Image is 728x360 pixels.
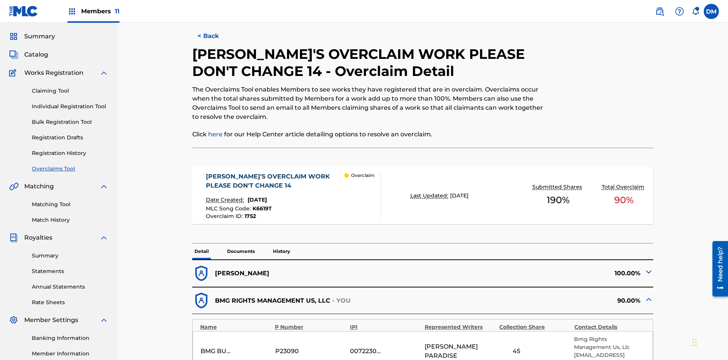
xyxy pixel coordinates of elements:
a: CatalogCatalog [9,50,48,59]
span: Royalties [24,233,52,242]
img: search [655,7,664,16]
p: [PERSON_NAME] [215,269,269,278]
div: P Number [275,323,346,331]
a: here [208,131,223,138]
p: Detail [192,243,211,259]
span: 190 % [547,193,570,207]
img: expand-cell-toggle [644,267,653,276]
span: 11 [115,8,119,15]
img: Member Settings [9,316,18,325]
a: Statements [32,267,108,275]
p: Documents [225,243,257,259]
a: Registration History [32,149,108,157]
span: Works Registration [24,68,83,77]
span: Member Settings [24,316,78,325]
span: Overclaim ID : [206,213,245,219]
span: [DATE] [450,192,469,199]
span: Catalog [24,50,48,59]
div: IPI [350,323,421,331]
div: User Menu [704,4,719,19]
a: Rate Sheets [32,298,108,306]
img: Matching [9,182,19,191]
p: Last Updated: [410,192,450,200]
span: MLC Song Code : [206,205,253,212]
div: 90.00% [423,291,653,310]
div: Drag [692,331,697,354]
div: Contact Details [574,323,645,331]
p: Total Overclaim [602,183,646,191]
p: BMG RIGHTS MANAGEMENT US, LLC [215,296,330,305]
a: Overclaims Tool [32,165,108,173]
p: History [271,243,292,259]
a: Summary [32,252,108,260]
img: Top Rightsholders [67,7,77,16]
img: MLC Logo [9,6,38,17]
img: Works Registration [9,68,19,77]
span: 90 % [614,193,634,207]
div: [PERSON_NAME]'S OVERCLAIM WORK PLEASE DON'T CHANGE 14 [206,172,344,190]
a: Registration Drafts [32,134,108,142]
a: Bulk Registration Tool [32,118,108,126]
div: Notifications [692,8,699,15]
img: expand [99,182,108,191]
a: Claiming Tool [32,87,108,95]
a: SummarySummary [9,32,55,41]
span: 1752 [245,213,256,219]
img: Royalties [9,233,18,242]
iframe: Resource Center [707,238,728,300]
p: Click for our Help Center article detailing options to resolve an overclaim. [192,130,548,139]
a: Annual Statements [32,283,108,291]
p: Overclaim [351,172,375,179]
button: < Back [192,27,238,46]
p: Bmg Rights Management Us, Llc [574,335,645,351]
a: Match History [32,216,108,224]
img: help [675,7,684,16]
p: The Overclaims Tool enables Members to see works they have registered that are in overclaim. Over... [192,85,548,122]
span: K6619T [253,205,272,212]
div: Represented Writers [425,323,496,331]
a: Matching Tool [32,201,108,208]
span: Members [81,7,119,16]
img: dfb38c8551f6dcc1ac04.svg [192,264,211,283]
iframe: Chat Widget [690,324,728,360]
div: Help [672,4,687,19]
img: expand [99,233,108,242]
span: Summary [24,32,55,41]
a: Banking Information [32,334,108,342]
div: 100.00% [423,264,653,283]
p: Date Created: [206,196,246,204]
img: Summary [9,32,18,41]
p: Submitted Shares [532,183,584,191]
img: Catalog [9,50,18,59]
span: [DATE] [248,196,267,203]
span: Matching [24,182,54,191]
a: Individual Registration Tool [32,103,108,111]
img: expand [99,68,108,77]
p: - YOU [332,296,351,305]
div: Collection Share [499,323,570,331]
a: Public Search [652,4,667,19]
a: [PERSON_NAME]'S OVERCLAIM WORK PLEASE DON'T CHANGE 14Date Created:[DATE]MLC Song Code:K6619TOverc... [192,167,654,224]
a: Member Information [32,350,108,358]
img: dfb38c8551f6dcc1ac04.svg [192,291,211,310]
img: expand-cell-toggle [644,295,653,304]
img: expand [99,316,108,325]
div: Name [200,323,271,331]
h2: [PERSON_NAME]'S OVERCLAIM WORK PLEASE DON'T CHANGE 14 - Overclaim Detail [192,46,548,80]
